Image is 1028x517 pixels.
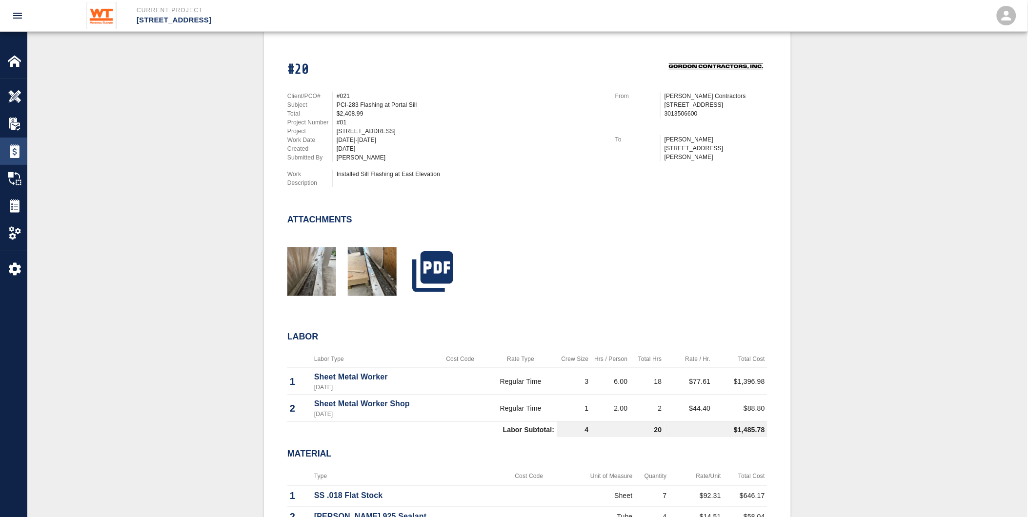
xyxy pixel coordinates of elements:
[337,136,604,144] div: [DATE]-[DATE]
[287,118,332,127] p: Project Number
[287,144,332,153] p: Created
[665,350,713,368] th: Rate / Hr.
[290,374,309,389] p: 1
[287,332,767,342] h2: Labor
[664,54,767,80] img: Gordon Contractors
[287,100,332,109] p: Subject
[557,422,591,438] td: 4
[713,395,767,422] td: $88.80
[630,350,665,368] th: Total Hrs
[669,485,724,506] td: $92.31
[665,92,767,100] p: [PERSON_NAME] Contractors
[287,92,332,100] p: Client/PCO#
[337,100,604,109] div: PCI-283 Flashing at Portal Sill
[337,109,604,118] div: $2,408.99
[713,368,767,395] td: $1,396.98
[615,92,660,100] p: From
[713,350,767,368] th: Total Cost
[137,6,567,15] p: Current Project
[314,371,434,383] p: Sheet Metal Worker
[287,170,332,187] p: Work Description
[615,135,660,144] p: To
[665,395,713,422] td: $44.40
[337,144,604,153] div: [DATE]
[312,468,498,486] th: Type
[137,15,567,26] p: [STREET_ADDRESS]
[560,485,635,506] td: Sheet
[484,368,557,395] td: Regular Time
[669,468,724,486] th: Rate/Unit
[314,490,496,502] p: SS .018 Flat Stock
[287,127,332,136] p: Project
[287,422,557,438] td: Labor Subtotal:
[337,170,604,179] div: Installed Sill Flashing at East Elevation
[290,489,309,503] p: 1
[630,368,665,395] td: 18
[557,368,591,395] td: 3
[314,398,434,410] p: Sheet Metal Worker Shop
[665,109,767,118] p: 3013506600
[665,135,767,144] p: [PERSON_NAME]
[287,136,332,144] p: Work Date
[665,422,767,438] td: $1,485.78
[665,368,713,395] td: $77.61
[314,410,434,418] p: [DATE]
[287,61,604,78] h1: #20
[287,449,767,460] h2: Material
[287,247,336,296] img: thumbnail
[484,395,557,422] td: Regular Time
[314,383,434,392] p: [DATE]
[348,247,397,296] img: thumbnail
[665,144,767,161] p: [STREET_ADDRESS][PERSON_NAME]
[290,401,309,416] p: 2
[436,350,484,368] th: Cost Code
[635,468,669,486] th: Quantity
[498,468,560,486] th: Cost Code
[979,470,1028,517] iframe: Chat Widget
[560,468,635,486] th: Unit of Measure
[591,350,630,368] th: Hrs / Person
[591,395,630,422] td: 2.00
[287,109,332,118] p: Total
[665,100,767,109] p: [STREET_ADDRESS]
[337,153,604,162] div: [PERSON_NAME]
[557,350,591,368] th: Crew Size
[6,4,29,27] button: open drawer
[337,118,604,127] div: #01
[635,485,669,506] td: 7
[630,395,665,422] td: 2
[337,127,604,136] div: [STREET_ADDRESS]
[287,215,352,225] h2: Attachments
[591,422,665,438] td: 20
[337,92,604,100] div: #021
[287,153,332,162] p: Submitted By
[724,485,767,506] td: $646.17
[724,468,767,486] th: Total Cost
[484,350,557,368] th: Rate Type
[86,2,117,29] img: Whiting-Turner
[591,368,630,395] td: 6.00
[557,395,591,422] td: 1
[312,350,436,368] th: Labor Type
